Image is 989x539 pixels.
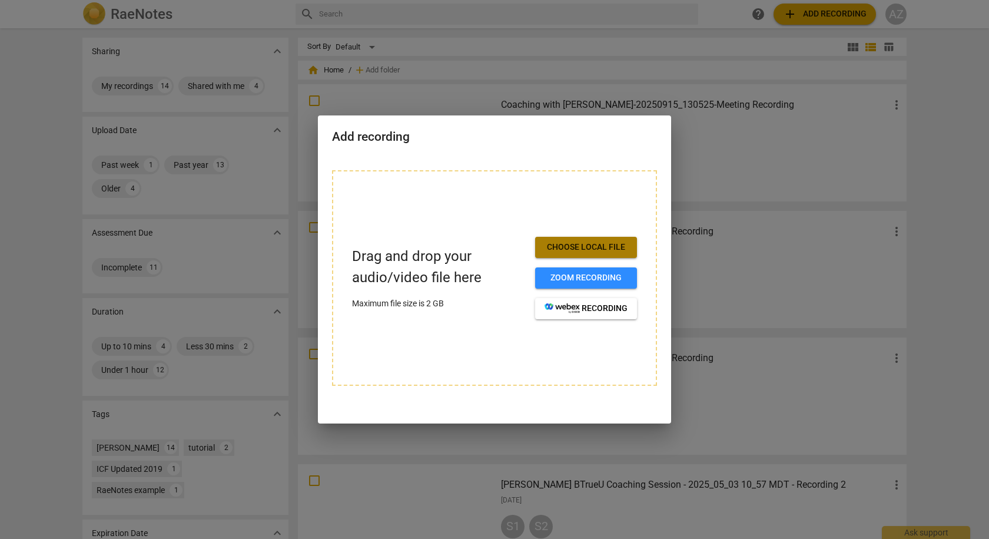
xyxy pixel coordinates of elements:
span: Choose local file [545,242,628,253]
span: Zoom recording [545,272,628,284]
h2: Add recording [332,130,657,144]
p: Maximum file size is 2 GB [352,297,526,310]
button: recording [535,298,637,319]
button: Choose local file [535,237,637,258]
button: Zoom recording [535,267,637,289]
p: Drag and drop your audio/video file here [352,246,526,287]
span: recording [545,303,628,315]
